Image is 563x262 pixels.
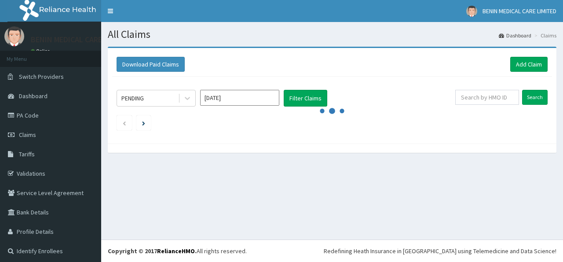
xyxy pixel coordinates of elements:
span: Claims [19,131,36,139]
a: RelianceHMO [157,247,195,255]
input: Select Month and Year [200,90,279,106]
input: Search [522,90,548,105]
strong: Copyright © 2017 . [108,247,197,255]
h1: All Claims [108,29,556,40]
button: Filter Claims [284,90,327,107]
span: BENIN MEDICAL CARE LIMITED [483,7,556,15]
input: Search by HMO ID [455,90,519,105]
a: Previous page [122,119,126,127]
svg: audio-loading [319,98,345,124]
span: Tariffs [19,150,35,158]
a: Dashboard [499,32,531,39]
span: Dashboard [19,92,48,100]
a: Online [31,48,52,54]
a: Add Claim [510,57,548,72]
button: Download Paid Claims [117,57,185,72]
a: Next page [142,119,145,127]
div: Redefining Heath Insurance in [GEOGRAPHIC_DATA] using Telemedicine and Data Science! [324,247,556,255]
li: Claims [532,32,556,39]
p: BENIN MEDICAL CARE LIMITED [31,36,131,44]
img: User Image [466,6,477,17]
div: PENDING [121,94,144,103]
img: User Image [4,26,24,46]
span: Switch Providers [19,73,64,81]
footer: All rights reserved. [101,240,563,262]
